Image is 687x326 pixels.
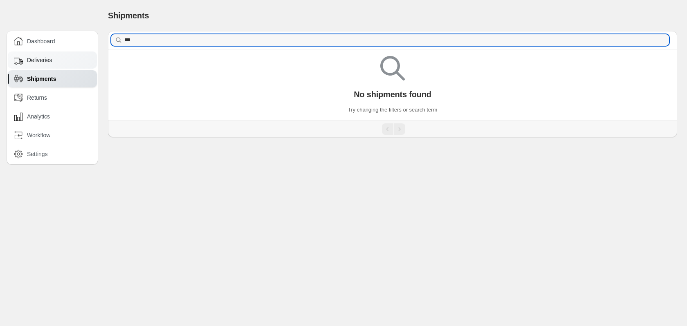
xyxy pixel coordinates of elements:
span: Shipments [108,11,149,20]
nav: Pagination [108,121,677,137]
span: Analytics [27,112,50,121]
p: Try changing the filters or search term [348,106,437,114]
img: Empty search results [380,56,405,80]
span: Workflow [27,131,50,139]
span: Dashboard [27,37,55,45]
span: Returns [27,94,47,102]
p: No shipments found [354,89,431,99]
span: Settings [27,150,48,158]
span: Shipments [27,75,56,83]
span: Deliveries [27,56,52,64]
